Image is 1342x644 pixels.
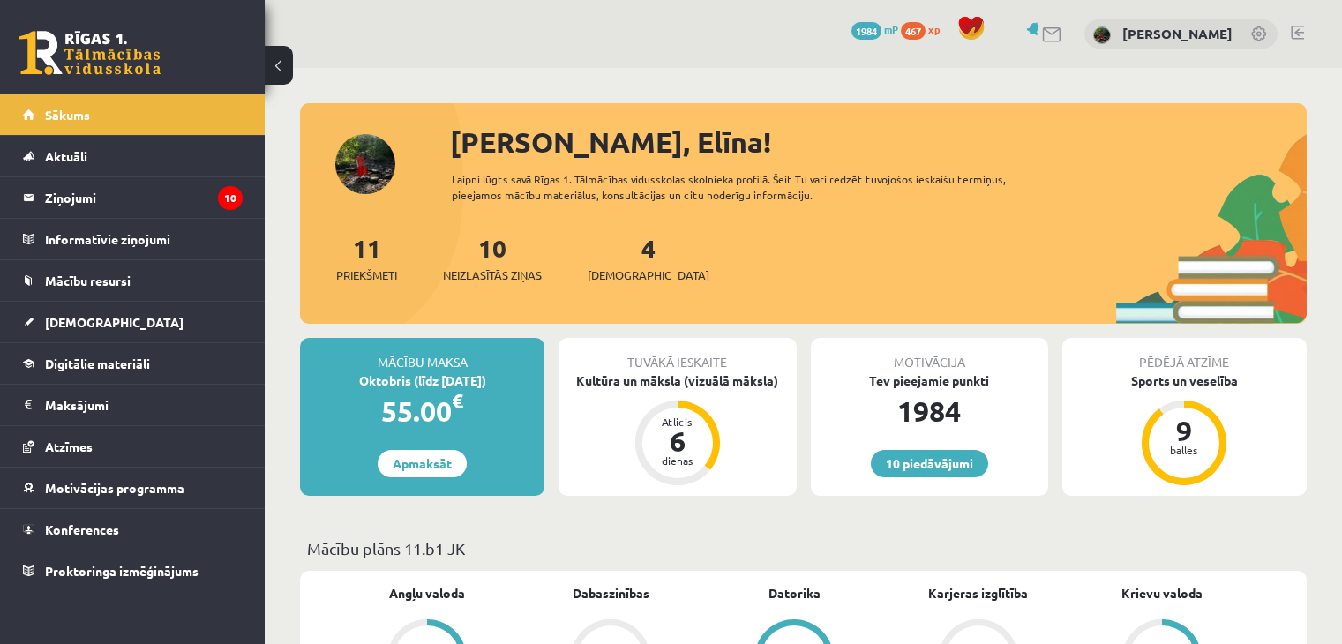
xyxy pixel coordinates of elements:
a: Ziņojumi10 [23,177,243,218]
a: Dabaszinības [573,584,649,603]
a: [DEMOGRAPHIC_DATA] [23,302,243,342]
span: Konferences [45,521,119,537]
div: 1984 [811,390,1048,432]
a: 1984 mP [851,22,898,36]
span: € [452,388,463,414]
span: Digitālie materiāli [45,356,150,371]
a: Datorika [768,584,821,603]
a: Apmaksāt [378,450,467,477]
span: 1984 [851,22,881,40]
a: 11Priekšmeti [336,232,397,284]
legend: Informatīvie ziņojumi [45,219,243,259]
a: Informatīvie ziņojumi [23,219,243,259]
span: [DEMOGRAPHIC_DATA] [588,266,709,284]
a: Maksājumi [23,385,243,425]
i: 10 [218,186,243,210]
a: Digitālie materiāli [23,343,243,384]
a: 10Neizlasītās ziņas [443,232,542,284]
div: Oktobris (līdz [DATE]) [300,371,544,390]
a: Mācību resursi [23,260,243,301]
a: 467 xp [901,22,948,36]
a: Kultūra un māksla (vizuālā māksla) Atlicis 6 dienas [559,371,796,488]
a: Sports un veselība 9 balles [1062,371,1307,488]
div: 9 [1158,416,1211,445]
div: balles [1158,445,1211,455]
a: Konferences [23,509,243,550]
div: [PERSON_NAME], Elīna! [450,121,1307,163]
span: Sākums [45,107,90,123]
div: Mācību maksa [300,338,544,371]
span: Motivācijas programma [45,480,184,496]
div: Atlicis [651,416,704,427]
a: Aktuāli [23,136,243,176]
p: Mācību plāns 11.b1 JK [307,536,1300,560]
div: 6 [651,427,704,455]
span: Aktuāli [45,148,87,164]
div: Tev pieejamie punkti [811,371,1048,390]
span: Priekšmeti [336,266,397,284]
a: Rīgas 1. Tālmācības vidusskola [19,31,161,75]
a: Angļu valoda [389,584,465,603]
span: Atzīmes [45,438,93,454]
a: 10 piedāvājumi [871,450,988,477]
div: Motivācija [811,338,1048,371]
legend: Ziņojumi [45,177,243,218]
a: [PERSON_NAME] [1122,25,1233,42]
img: Elīna Bačka [1093,26,1111,44]
a: 4[DEMOGRAPHIC_DATA] [588,232,709,284]
legend: Maksājumi [45,385,243,425]
span: Neizlasītās ziņas [443,266,542,284]
span: mP [884,22,898,36]
a: Krievu valoda [1121,584,1203,603]
a: Proktoringa izmēģinājums [23,550,243,591]
span: Proktoringa izmēģinājums [45,563,199,579]
span: xp [928,22,940,36]
a: Karjeras izglītība [928,584,1028,603]
a: Motivācijas programma [23,468,243,508]
div: 55.00 [300,390,544,432]
div: Pēdējā atzīme [1062,338,1307,371]
div: Laipni lūgts savā Rīgas 1. Tālmācības vidusskolas skolnieka profilā. Šeit Tu vari redzēt tuvojošo... [452,171,1056,203]
div: Kultūra un māksla (vizuālā māksla) [559,371,796,390]
span: Mācību resursi [45,273,131,288]
span: 467 [901,22,926,40]
div: dienas [651,455,704,466]
div: Tuvākā ieskaite [559,338,796,371]
a: Sākums [23,94,243,135]
div: Sports un veselība [1062,371,1307,390]
span: [DEMOGRAPHIC_DATA] [45,314,184,330]
a: Atzīmes [23,426,243,467]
